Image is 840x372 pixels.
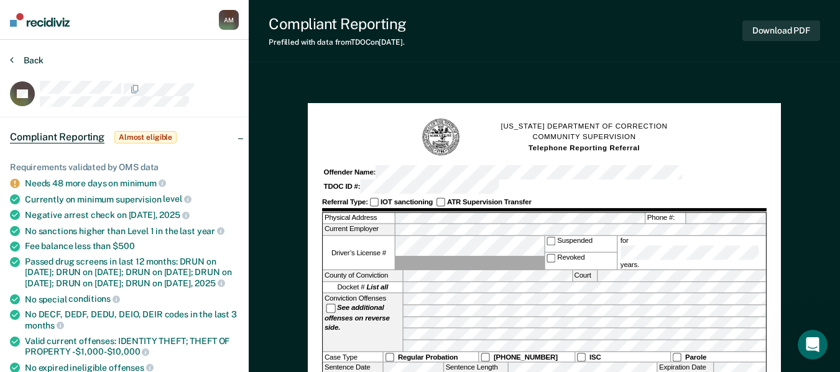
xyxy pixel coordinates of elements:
[381,197,433,206] strong: IOT sanctioning
[25,336,239,357] div: Valid current offenses: IDENTITY THEFT; THEFT OF PROPERTY -
[494,353,558,361] strong: [PHONE_NUMBER]
[545,236,616,252] label: Suspended
[576,353,586,362] input: ISC
[25,294,239,305] div: No special
[338,283,389,292] span: Docket #
[25,194,239,205] div: Currently on minimum supervision
[673,353,682,362] input: Parole
[547,254,556,263] input: Revoked
[114,131,177,143] span: Almost eligible
[324,183,361,191] strong: TDOC ID #:
[370,197,379,207] input: IOT sanctioning
[366,283,388,291] strong: List all
[798,330,828,360] iframe: Intercom live chat
[742,20,820,41] button: Download PDF
[25,320,64,330] span: months
[10,131,104,143] span: Compliant Reporting
[385,353,394,362] input: Regular Probation
[547,237,556,246] input: Suspended
[10,55,44,66] button: Back
[323,270,402,281] label: County of Conviction
[685,353,706,361] strong: Parole
[159,210,189,220] span: 2025
[219,10,239,30] div: A M
[447,197,532,206] strong: ATR Supervision Transfer
[323,352,382,362] div: Case Type
[269,15,407,33] div: Compliant Reporting
[323,236,394,270] label: Driver’s License #
[25,309,239,330] div: No DECF, DEDF, DEDU, DEIO, DEIR codes in the last 3
[25,241,239,252] div: Fee balance less than
[75,347,149,356] span: $1,000-$10,000
[481,353,490,362] input: [PHONE_NUMBER]
[195,278,224,288] span: 2025
[25,209,239,220] div: Negative arrest check on [DATE],
[589,353,601,361] strong: ISC
[621,245,759,260] input: for years.
[269,38,407,47] div: Prefilled with data from TDOC on [DATE] .
[545,253,616,270] label: Revoked
[10,162,239,173] div: Requirements validated by OMS data
[326,304,336,313] input: See additional offenses on reverse side.
[323,212,394,224] label: Physical Address
[436,197,445,207] input: ATR Supervision Transfer
[501,121,668,153] h1: [US_STATE] DEPARTMENT OF CORRECTION COMMUNITY SUPERVISION
[422,117,461,157] img: TN Seal
[323,294,402,352] div: Conviction Offenses
[645,212,685,224] label: Phone #:
[219,10,239,30] button: AM
[25,256,239,288] div: Passed drug screens in last 12 months: DRUN on [DATE]; DRUN on [DATE]; DRUN on [DATE]; DRUN on [D...
[25,178,157,188] a: Needs 48 more days on minimum
[324,168,376,176] strong: Offender Name:
[325,304,390,331] strong: See additional offenses on reverse side.
[619,236,764,270] label: for years.
[322,197,368,206] strong: Referral Type:
[113,241,134,251] span: $500
[528,143,640,152] strong: Telephone Reporting Referral
[573,270,596,281] label: Court
[10,13,70,27] img: Recidiviz
[25,225,239,237] div: No sanctions higher than Level 1 in the last
[163,194,191,204] span: level
[398,353,458,361] strong: Regular Probation
[197,226,224,236] span: year
[323,224,394,235] label: Current Employer
[68,294,119,304] span: conditions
